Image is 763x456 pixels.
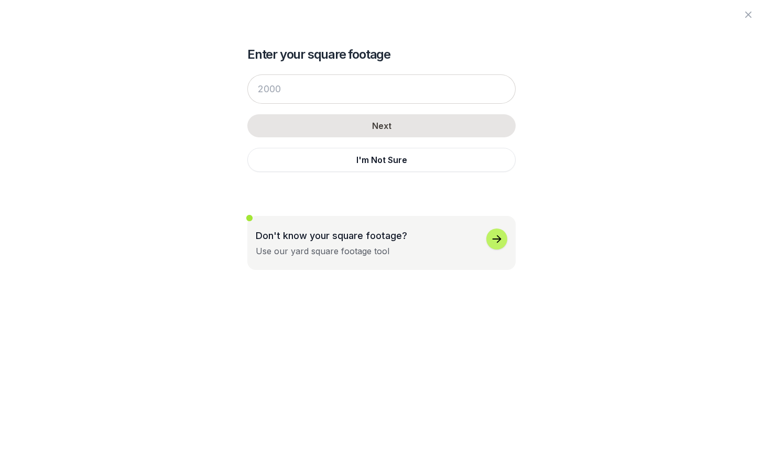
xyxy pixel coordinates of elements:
button: I'm Not Sure [247,148,516,172]
input: 2000 [247,74,516,104]
div: Use our yard square footage tool [256,245,389,257]
button: Don't know your square footage?Use our yard square footage tool [247,216,516,270]
p: Don't know your square footage? [256,229,407,243]
button: Next [247,114,516,137]
h2: Enter your square footage [247,46,516,63]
